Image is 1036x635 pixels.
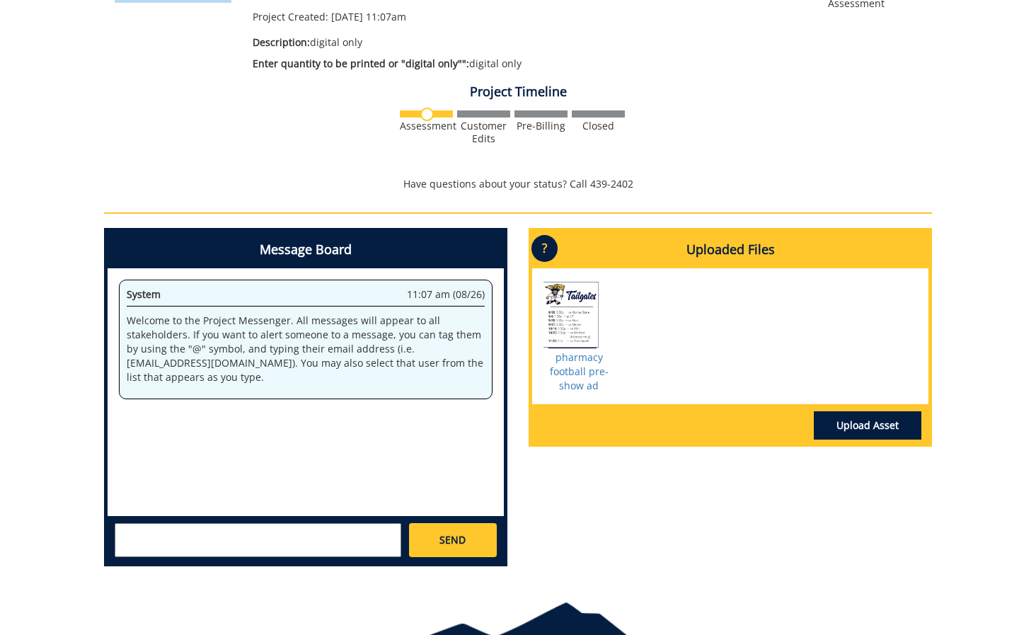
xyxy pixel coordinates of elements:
[420,108,434,121] img: no
[115,523,401,557] textarea: messageToSend
[253,35,310,49] span: Description:
[127,287,161,301] span: System
[331,10,406,23] span: [DATE] 11:07am
[253,10,328,23] span: Project Created:
[108,231,504,268] h4: Message Board
[127,314,485,384] p: Welcome to the Project Messenger. All messages will appear to all stakeholders. If you want to al...
[400,120,453,132] div: Assessment
[532,231,928,268] h4: Uploaded Files
[572,120,625,132] div: Closed
[253,57,807,71] p: digital only
[457,120,510,145] div: Customer Edits
[104,177,932,191] p: Have questions about your status? Call 439-2402
[814,411,921,440] a: Upload Asset
[409,523,497,557] a: SEND
[253,35,807,50] p: digital only
[439,533,466,547] span: SEND
[407,287,485,302] span: 11:07 am (08/26)
[514,120,568,132] div: Pre-Billing
[531,235,558,262] p: ?
[253,57,469,70] span: Enter quantity to be printed or "digital only"":
[550,350,609,392] a: pharmacy football pre-show ad
[104,85,932,99] h4: Project Timeline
